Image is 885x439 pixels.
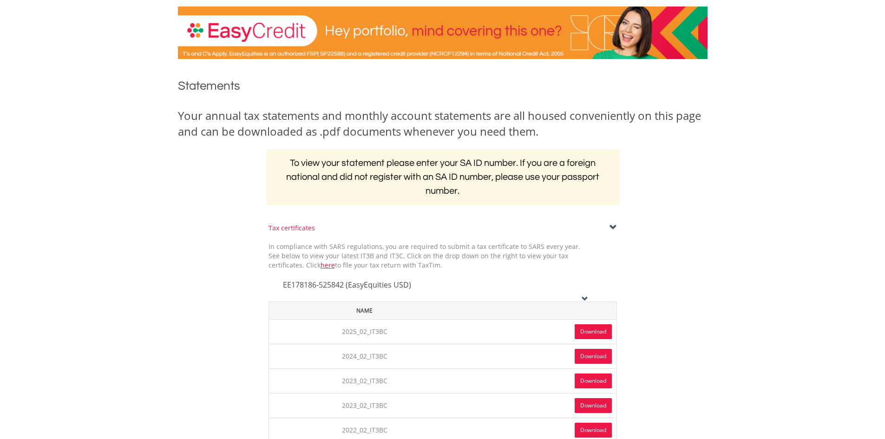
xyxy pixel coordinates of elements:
a: here [321,261,335,269]
td: 2023_02_IT3BC [269,368,460,393]
span: Statements [178,80,240,92]
td: 2024_02_IT3BC [269,344,460,368]
span: In compliance with SARS regulations, you are required to submit a tax certificate to SARS every y... [269,242,580,269]
div: Tax certificates [269,223,617,233]
a: Download [575,349,612,364]
img: EasyCredit Promotion Banner [178,7,708,59]
span: EE178186-525842 (EasyEquities USD) [283,280,411,290]
a: Download [575,373,612,388]
a: Download [575,398,612,413]
td: 2025_02_IT3BC [269,319,460,344]
h2: To view your statement please enter your SA ID number. If you are a foreign national and did not ... [266,149,619,205]
a: Download [575,423,612,438]
th: Name [269,301,460,319]
span: Click to file your tax return with TaxTim. [306,261,442,269]
div: Your annual tax statements and monthly account statements are all housed conveniently on this pag... [178,108,708,140]
td: 2023_02_IT3BC [269,393,460,418]
a: Download [575,324,612,339]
